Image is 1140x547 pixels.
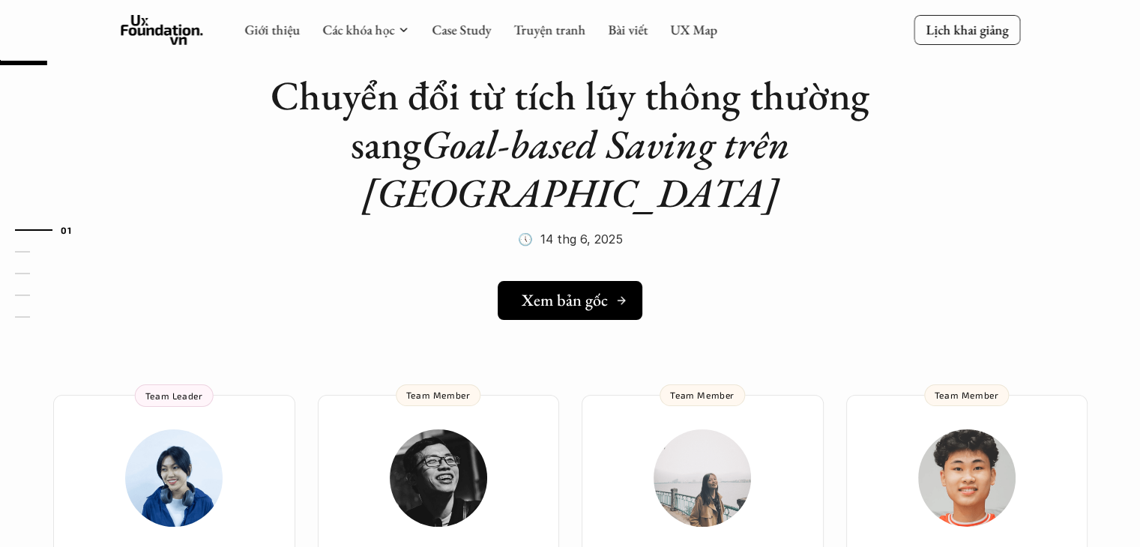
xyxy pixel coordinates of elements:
[670,390,735,400] p: Team Member
[432,21,491,38] a: Case Study
[362,118,799,219] em: Goal-based Saving trên [GEOGRAPHIC_DATA]
[498,281,642,320] a: Xem bản gốc
[518,228,623,250] p: 🕔 14 thg 6, 2025
[935,390,999,400] p: Team Member
[271,71,870,217] h1: Chuyển đổi từ tích lũy thông thường sang
[322,21,394,38] a: Các khóa học
[244,21,300,38] a: Giới thiệu
[61,225,71,235] strong: 01
[15,221,86,239] a: 01
[926,21,1008,38] p: Lịch khai giảng
[608,21,648,38] a: Bài viết
[914,15,1020,44] a: Lịch khai giảng
[145,390,203,401] p: Team Leader
[406,390,471,400] p: Team Member
[522,291,608,310] h5: Xem bản gốc
[670,21,717,38] a: UX Map
[513,21,585,38] a: Truyện tranh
